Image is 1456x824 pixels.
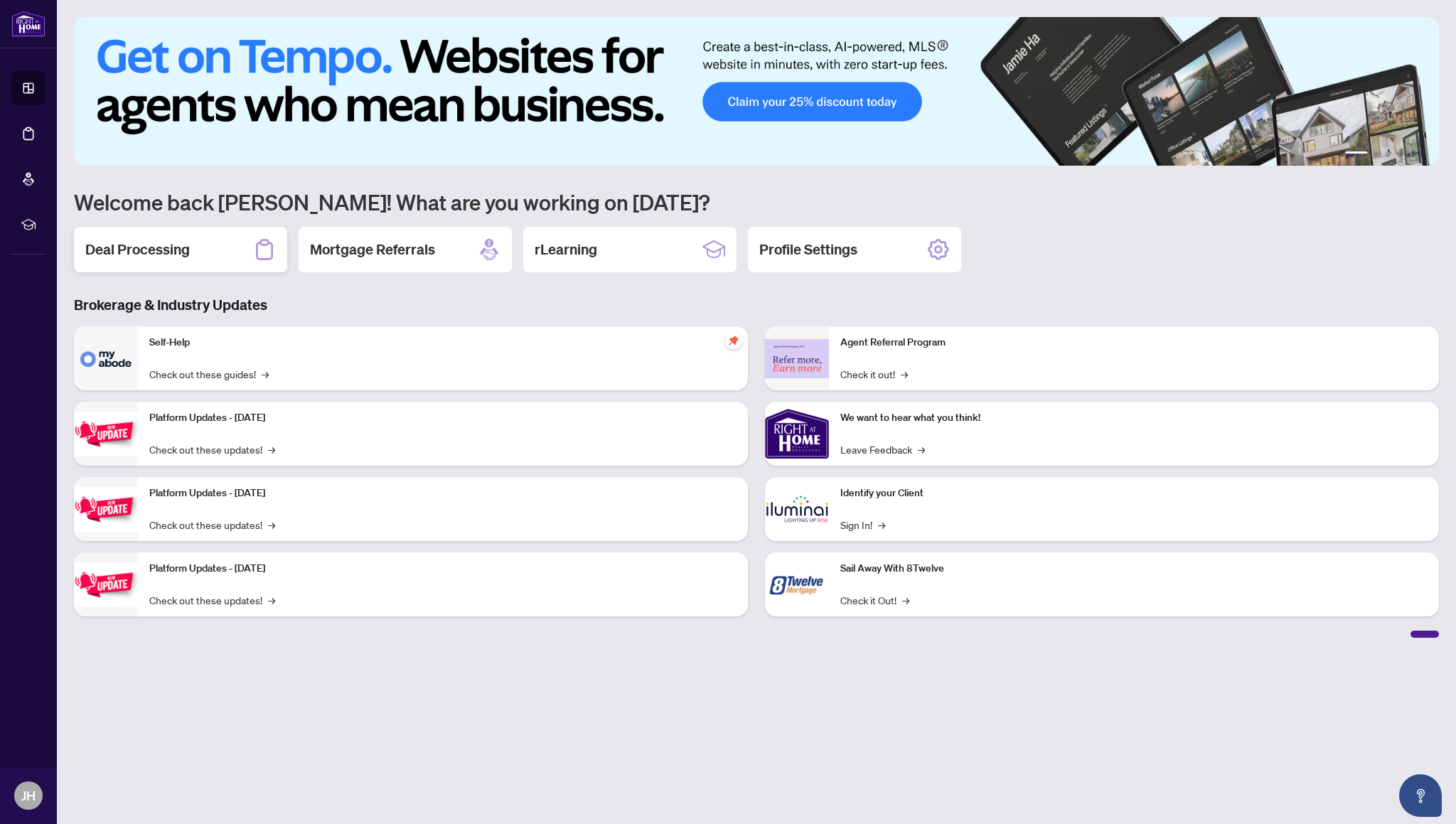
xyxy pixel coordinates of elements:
button: 3 [1385,151,1391,157]
a: Leave Feedback→ [840,442,925,457]
span: → [268,592,275,608]
p: Self-Help [149,335,737,351]
img: Agent Referral Program [765,339,829,378]
img: Slide 0 [74,17,1439,166]
img: Platform Updates - July 8, 2025 [74,487,138,532]
span: → [901,366,908,382]
h2: Deal Processing [85,240,190,259]
p: We want to hear what you think! [840,410,1428,426]
span: pushpin [725,332,742,349]
a: Check it out!→ [840,366,908,382]
button: 1 [1345,151,1368,157]
button: Open asap [1399,774,1442,817]
h3: Brokerage & Industry Updates [74,295,1439,315]
button: 6 [1419,151,1425,157]
a: Check it Out!→ [840,592,909,608]
a: Check out these updates!→ [149,592,275,608]
img: We want to hear what you think! [765,402,829,466]
h2: Profile Settings [759,240,857,259]
a: Check out these guides!→ [149,366,269,382]
h2: rLearning [535,240,597,259]
button: 2 [1374,151,1379,157]
img: Identify your Client [765,477,829,541]
span: → [918,442,925,457]
img: Platform Updates - July 21, 2025 [74,412,138,456]
span: → [268,517,275,533]
p: Identify your Client [840,486,1428,501]
p: Platform Updates - [DATE] [149,561,737,577]
img: Self-Help [74,326,138,390]
img: Platform Updates - June 23, 2025 [74,562,138,607]
span: → [268,442,275,457]
span: → [902,592,909,608]
span: → [878,517,885,533]
h1: Welcome back [PERSON_NAME]! What are you working on [DATE]? [74,188,1439,215]
span: JH [21,786,36,806]
a: Check out these updates!→ [149,442,275,457]
img: Sail Away With 8Twelve [765,552,829,616]
p: Platform Updates - [DATE] [149,410,737,426]
img: logo [11,11,45,37]
p: Platform Updates - [DATE] [149,486,737,501]
button: 4 [1396,151,1402,157]
p: Agent Referral Program [840,335,1428,351]
button: 5 [1408,151,1413,157]
a: Sign In!→ [840,517,885,533]
a: Check out these updates!→ [149,517,275,533]
span: → [262,366,269,382]
h2: Mortgage Referrals [310,240,435,259]
p: Sail Away With 8Twelve [840,561,1428,577]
